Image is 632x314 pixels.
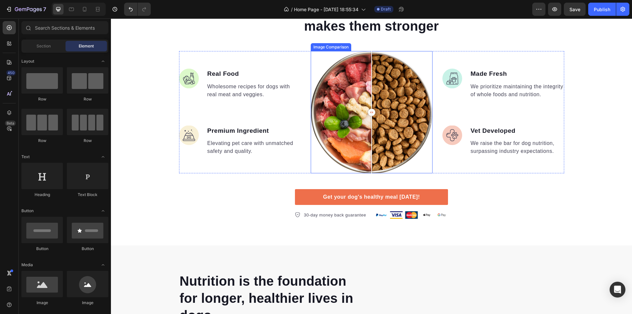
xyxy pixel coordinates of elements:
[98,260,108,270] span: Toggle open
[291,6,293,13] span: /
[69,254,245,305] p: Nutrition is the foundation for longer, healthier lives in dogs.
[67,246,108,252] div: Button
[331,107,351,127] img: 495611768014373769-d4553f9c-1354-4975-ab50-2180f54a6ce8.svg
[21,154,30,160] span: Text
[21,96,63,102] div: Row
[21,21,108,34] input: Search Sections & Elements
[67,192,108,198] div: Text Block
[124,3,151,16] div: Undo/Redo
[264,193,337,201] img: 495611768014373769-47762bdc-c92b-46d1-973d-50401e2847fe.png
[594,6,610,13] div: Publish
[360,64,453,80] p: We prioritize maintaining the integrity of whole foods and nutrition.
[21,58,34,64] span: Layout
[193,193,255,200] p: 30-day money back guarantee
[37,43,51,49] span: Section
[67,138,108,144] div: Row
[21,246,63,252] div: Button
[3,3,49,16] button: 7
[360,121,453,137] p: We raise the bar for dog nutrition, surpassing industry expectations.
[294,6,358,13] span: Home Page - [DATE] 18:55:34
[610,282,625,298] div: Open Intercom Messenger
[6,70,16,75] div: 450
[201,26,239,32] div: Image Comparison
[43,5,46,13] p: 7
[21,262,33,268] span: Media
[381,6,391,12] span: Draft
[79,43,94,49] span: Element
[184,171,337,186] a: Get your dog's healthy meal [DATE]!
[21,138,63,144] div: Row
[331,50,351,70] img: 495611768014373769-0ddaf283-d883-4af8-a027-91e985d2d7ff.svg
[360,51,453,60] p: Made Fresh
[212,175,309,183] div: Get your dog's healthy meal [DATE]!
[564,3,586,16] button: Save
[98,152,108,162] span: Toggle open
[67,96,108,102] div: Row
[21,300,63,306] div: Image
[588,3,616,16] button: Publish
[67,300,108,306] div: Image
[21,208,34,214] span: Button
[360,108,453,117] p: Vet Developed
[98,206,108,216] span: Toggle open
[111,18,632,314] iframe: Design area
[569,7,580,12] span: Save
[98,56,108,67] span: Toggle open
[21,192,63,198] div: Heading
[5,121,16,126] div: Beta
